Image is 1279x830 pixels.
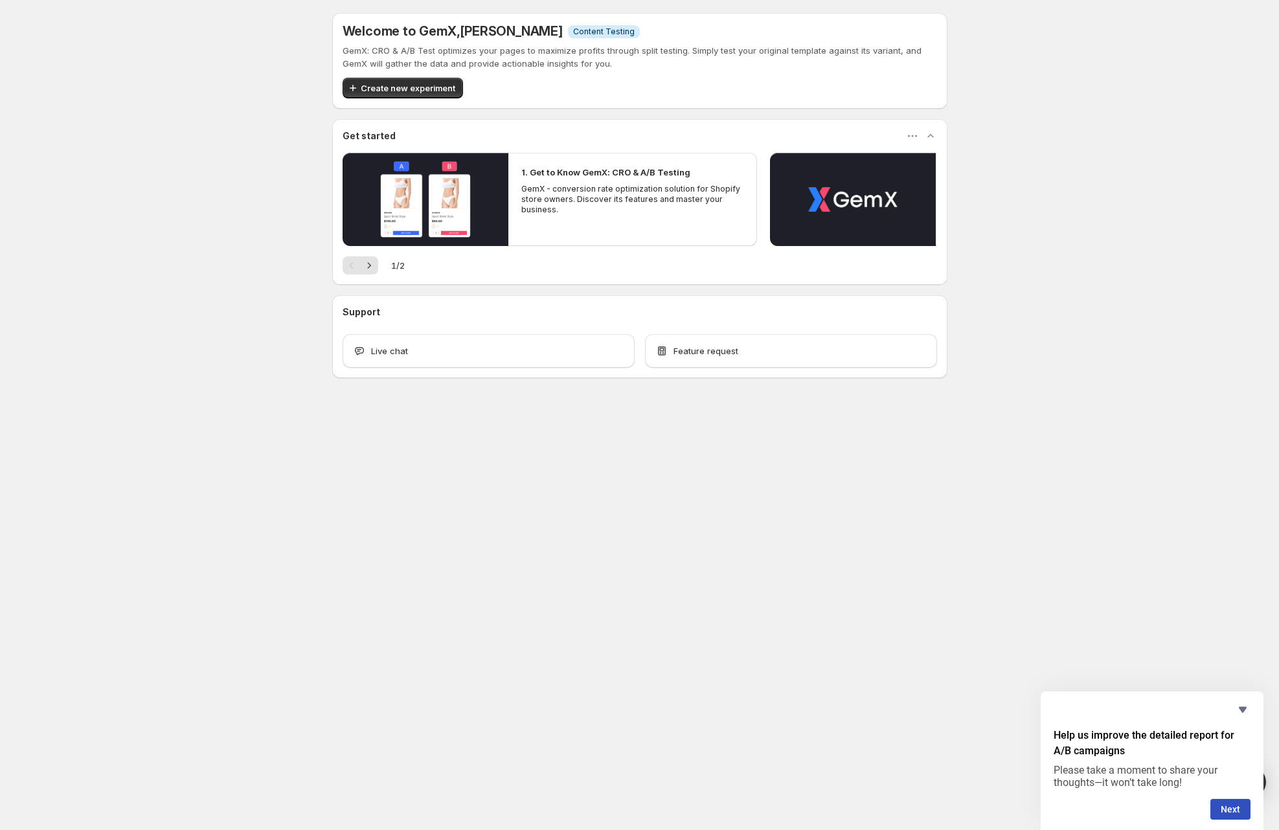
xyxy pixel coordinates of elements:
h5: Welcome to GemX [343,23,563,39]
button: Create new experiment [343,78,463,98]
button: Play video [770,153,936,246]
button: Next [360,256,378,275]
span: , [PERSON_NAME] [457,23,563,39]
h3: Get started [343,129,396,142]
button: Next question [1210,799,1251,820]
span: Content Testing [573,27,635,37]
button: Hide survey [1235,702,1251,717]
div: Help us improve the detailed report for A/B campaigns [1054,702,1251,820]
nav: Pagination [343,256,378,275]
h3: Support [343,306,380,319]
p: Please take a moment to share your thoughts—it won’t take long! [1054,764,1251,789]
button: Play video [343,153,508,246]
span: 1 / 2 [391,259,405,272]
h2: 1. Get to Know GemX: CRO & A/B Testing [521,166,690,179]
h2: Help us improve the detailed report for A/B campaigns [1054,728,1251,759]
span: Feature request [673,344,738,357]
p: GemX: CRO & A/B Test optimizes your pages to maximize profits through split testing. Simply test ... [343,44,937,70]
span: Live chat [371,344,408,357]
span: Create new experiment [361,82,455,95]
p: GemX - conversion rate optimization solution for Shopify store owners. Discover its features and ... [521,184,744,215]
